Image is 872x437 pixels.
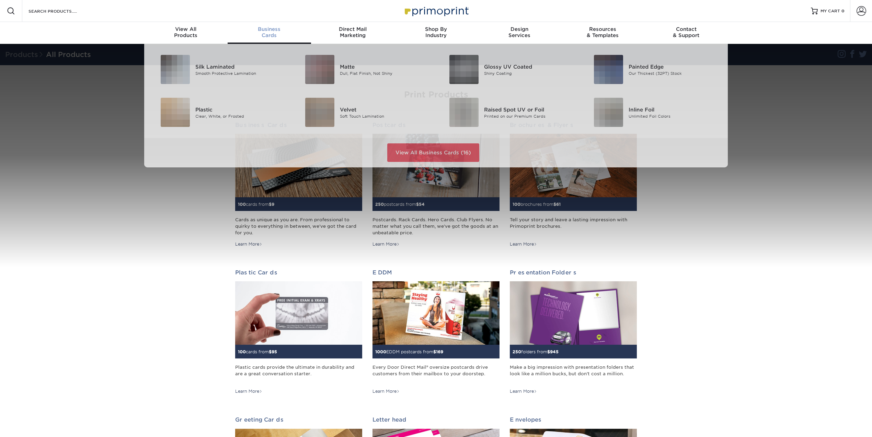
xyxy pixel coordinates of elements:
[235,364,362,384] div: Plastic cards provide the ultimate in durability and are a great conversation starter.
[478,22,561,44] a: DesignServices
[235,269,362,395] a: Plastic Cards 100cards from$95 Plastic cards provide the ultimate in durability and are a great c...
[152,95,287,130] a: Plastic Business Cards Plastic Clear, White, or Frosted
[372,416,500,423] h2: Letterhead
[586,52,720,87] a: Painted Edge Business Cards Painted Edge Our Thickest (32PT) Stock
[340,113,431,119] div: Soft Touch Lamination
[394,26,478,38] div: Industry
[513,349,559,354] small: folders from
[144,26,228,32] span: View All
[394,26,478,32] span: Shop By
[387,143,479,162] a: View All Business Cards (16)
[478,26,561,38] div: Services
[629,63,720,70] div: Painted Edge
[195,70,286,76] div: Smooth Protective Lamination
[510,388,537,394] div: Learn More
[144,26,228,38] div: Products
[375,349,386,354] span: 1000
[441,95,575,130] a: Raised Spot UV or Foil Business Cards Raised Spot UV or Foil Printed on our Premium Cards
[269,349,272,354] span: $
[297,95,431,130] a: Velvet Business Cards Velvet Soft Touch Lamination
[484,63,575,70] div: Glossy UV Coated
[152,52,287,87] a: Silk Laminated Business Cards Silk Laminated Smooth Protective Lamination
[372,388,400,394] div: Learn More
[394,22,478,44] a: Shop ByIndustry
[297,52,431,87] a: Matte Business Cards Matte Dull, Flat Finish, Not Shiny
[402,3,470,18] img: Primoprint
[547,349,550,354] span: $
[195,106,286,113] div: Plastic
[629,106,720,113] div: Inline Foil
[441,52,575,87] a: Glossy UV Coated Business Cards Glossy UV Coated Shiny Coating
[311,26,394,32] span: Direct Mail
[644,22,728,44] a: Contact& Support
[484,70,575,76] div: Shiny Coating
[235,281,362,345] img: Plastic Cards
[235,416,362,423] h2: Greeting Cards
[594,55,623,84] img: Painted Edge Business Cards
[340,106,431,113] div: Velvet
[436,349,443,354] span: 169
[449,55,479,84] img: Glossy UV Coated Business Cards
[561,26,644,38] div: & Templates
[629,70,720,76] div: Our Thickest (32PT) Stock
[375,349,443,354] small: EDDM postcards from
[586,95,720,130] a: Inline Foil Business Cards Inline Foil Unlimited Foil Colors
[228,22,311,44] a: BusinessCards
[272,349,277,354] span: 95
[484,113,575,119] div: Printed on our Premium Cards
[305,55,334,84] img: Matte Business Cards
[433,349,436,354] span: $
[510,281,637,345] img: Presentation Folders
[821,8,840,14] span: MY CART
[238,349,246,354] span: 100
[594,98,623,127] img: Inline Foil Business Cards
[144,22,228,44] a: View AllProducts
[28,7,95,15] input: SEARCH PRODUCTS.....
[238,349,277,354] small: cards from
[235,388,262,394] div: Learn More
[2,416,58,435] iframe: Google Customer Reviews
[510,269,637,276] h2: Presentation Folders
[644,26,728,38] div: & Support
[561,26,644,32] span: Resources
[235,269,362,276] h2: Plastic Cards
[311,22,394,44] a: Direct MailMarketing
[644,26,728,32] span: Contact
[550,349,559,354] span: 945
[372,364,500,384] div: Every Door Direct Mail® oversize postcards drive customers from their mailbox to your doorstep.
[629,113,720,119] div: Unlimited Foil Colors
[510,416,637,423] h2: Envelopes
[195,113,286,119] div: Clear, White, or Frosted
[372,269,500,276] h2: EDDM
[305,98,334,127] img: Velvet Business Cards
[372,281,500,345] img: EDDM
[340,70,431,76] div: Dull, Flat Finish, Not Shiny
[161,98,190,127] img: Plastic Business Cards
[311,26,394,38] div: Marketing
[510,269,637,395] a: Presentation Folders 250folders from$945 Make a big impression with presentation folders that loo...
[228,26,311,32] span: Business
[513,349,521,354] span: 250
[372,269,500,395] a: EDDM 1000EDDM postcards from$169 Every Door Direct Mail® oversize postcards drive customers from ...
[841,9,845,13] span: 0
[340,63,431,70] div: Matte
[510,364,637,384] div: Make a big impression with presentation folders that look like a million bucks, but don't cost a ...
[228,26,311,38] div: Cards
[561,22,644,44] a: Resources& Templates
[484,106,575,113] div: Raised Spot UV or Foil
[195,63,286,70] div: Silk Laminated
[478,26,561,32] span: Design
[449,98,479,127] img: Raised Spot UV or Foil Business Cards
[161,55,190,84] img: Silk Laminated Business Cards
